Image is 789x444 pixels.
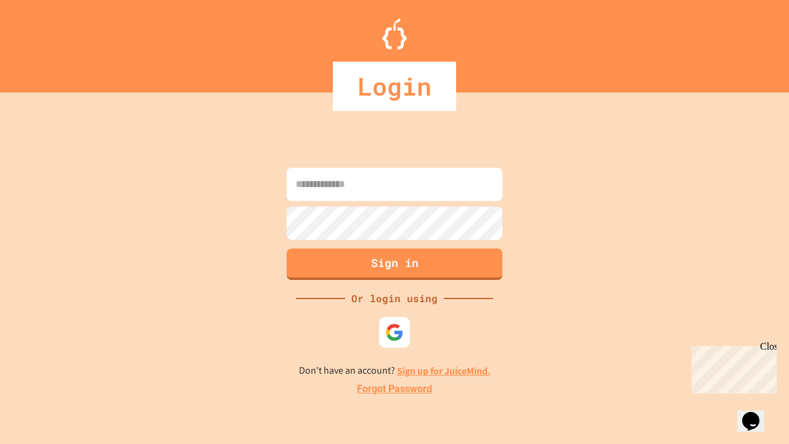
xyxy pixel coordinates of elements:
a: Sign up for JuiceMind. [397,364,491,377]
iframe: chat widget [737,395,777,432]
button: Sign in [287,249,502,280]
iframe: chat widget [687,341,777,393]
img: google-icon.svg [385,323,404,342]
div: Or login using [345,291,444,306]
div: Chat with us now!Close [5,5,85,78]
img: Logo.svg [382,18,407,49]
div: Login [333,62,456,111]
p: Don't have an account? [299,363,491,379]
a: Forgot Password [357,382,432,397]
